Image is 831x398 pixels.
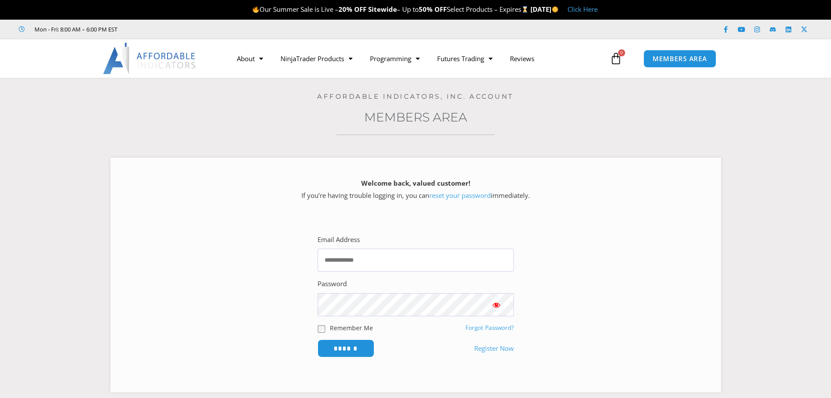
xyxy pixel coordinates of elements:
[501,48,543,69] a: Reviews
[32,24,117,35] span: Mon - Fri: 8:00 AM – 6:00 PM EST
[428,48,501,69] a: Futures Trading
[252,5,530,14] span: Our Summer Sale is Live – – Up to Select Products – Expires
[130,25,260,34] iframe: Customer reviews powered by Trustpilot
[552,6,558,13] img: 🌞
[643,50,716,68] a: MEMBERS AREA
[364,110,467,125] a: Members Area
[228,48,608,69] nav: Menu
[361,179,470,187] strong: Welcome back, valued customer!
[368,5,397,14] strong: Sitewide
[522,6,528,13] img: ⌛
[272,48,361,69] a: NinjaTrader Products
[618,49,625,56] span: 0
[103,43,197,74] img: LogoAI | Affordable Indicators – NinjaTrader
[361,48,428,69] a: Programming
[479,293,514,316] button: Show password
[597,46,635,71] a: 0
[568,5,598,14] a: Click Here
[474,343,514,355] a: Register Now
[228,48,272,69] a: About
[530,5,559,14] strong: [DATE]
[253,6,259,13] img: 🔥
[419,5,447,14] strong: 50% OFF
[317,92,514,100] a: Affordable Indicators, Inc. Account
[429,191,491,200] a: reset your password
[465,324,514,332] a: Forgot Password?
[126,177,706,202] p: If you’re having trouble logging in, you can immediately.
[318,278,347,290] label: Password
[653,55,707,62] span: MEMBERS AREA
[318,234,360,246] label: Email Address
[339,5,366,14] strong: 20% OFF
[330,323,373,332] label: Remember Me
